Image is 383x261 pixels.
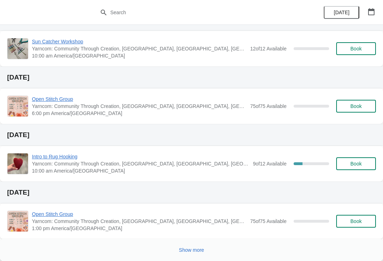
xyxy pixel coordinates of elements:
img: Intro to Rug Hooking | Yarncom: Community Through Creation, Olive Boulevard, Creve Coeur, MO, USA... [7,153,28,174]
span: Book [350,46,362,51]
span: Yarncom: Community Through Creation, [GEOGRAPHIC_DATA], [GEOGRAPHIC_DATA], [GEOGRAPHIC_DATA] [32,103,246,110]
img: Open Stitch Group | Yarncom: Community Through Creation, Olive Boulevard, Creve Coeur, MO, USA | ... [7,211,28,232]
span: Yarncom: Community Through Creation, [GEOGRAPHIC_DATA], [GEOGRAPHIC_DATA], [GEOGRAPHIC_DATA] [32,45,246,52]
span: Book [350,103,362,109]
button: [DATE] [324,6,359,19]
span: Intro to Rug Hooking [32,153,249,160]
span: Yarncom: Community Through Creation, [GEOGRAPHIC_DATA], [GEOGRAPHIC_DATA], [GEOGRAPHIC_DATA] [32,160,249,167]
span: 10:00 am America/[GEOGRAPHIC_DATA] [32,167,249,174]
button: Show more [176,244,207,256]
span: 12 of 12 Available [250,46,287,51]
span: Open Stitch Group [32,96,246,103]
span: Open Stitch Group [32,211,246,218]
span: 10:00 am America/[GEOGRAPHIC_DATA] [32,52,246,59]
h2: [DATE] [7,74,376,81]
button: Book [336,42,376,55]
h2: [DATE] [7,189,376,196]
span: 75 of 75 Available [250,103,287,109]
span: Show more [179,247,204,253]
span: [DATE] [334,10,349,15]
span: 6:00 pm America/[GEOGRAPHIC_DATA] [32,110,246,117]
span: 1:00 pm America/[GEOGRAPHIC_DATA] [32,225,246,232]
span: Book [350,161,362,167]
span: Sun Catcher Workshop [32,38,246,45]
input: Search [110,6,287,19]
button: Book [336,100,376,113]
span: 9 of 12 Available [253,161,287,167]
span: Book [350,218,362,224]
img: Open Stitch Group | Yarncom: Community Through Creation, Olive Boulevard, Creve Coeur, MO, USA | ... [7,96,28,116]
h2: [DATE] [7,131,376,138]
span: Yarncom: Community Through Creation, [GEOGRAPHIC_DATA], [GEOGRAPHIC_DATA], [GEOGRAPHIC_DATA] [32,218,246,225]
button: Book [336,157,376,170]
span: 75 of 75 Available [250,218,287,224]
img: Sun Catcher Workshop | Yarncom: Community Through Creation, Olive Boulevard, Creve Coeur, MO, USA... [7,38,28,59]
button: Book [336,215,376,228]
